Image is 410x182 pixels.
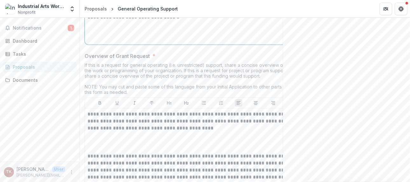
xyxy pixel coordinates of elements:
nav: breadcrumb [82,4,180,13]
button: Bold [96,99,104,107]
a: Documents [3,75,77,85]
img: Industrial Arts Workshop [5,4,15,14]
button: Bullet List [200,99,208,107]
span: 1 [68,25,74,31]
div: Dashboard [13,38,72,44]
button: Get Help [395,3,407,15]
div: Proposals [13,64,72,70]
button: Partners [379,3,392,15]
p: Overview of Grant Request [85,52,150,60]
button: Underline [113,99,121,107]
p: [PERSON_NAME] [17,166,50,172]
div: If this is a request for general operating (i.e. unrestricted) support, share a concise overview ... [85,62,288,97]
div: Tasks [13,51,72,57]
button: Align Right [269,99,277,107]
button: More [68,168,75,176]
a: Proposals [3,62,77,72]
button: Align Left [235,99,242,107]
button: Italicize [131,99,138,107]
div: Industrial Arts Workshop [18,3,65,10]
button: Ordered List [217,99,225,107]
div: Tim Kaulen [6,170,12,174]
button: Strike [148,99,156,107]
a: Dashboard [3,36,77,46]
button: Notifications1 [3,23,77,33]
button: Align Center [252,99,260,107]
p: [PERSON_NAME][EMAIL_ADDRESS][PERSON_NAME][DOMAIN_NAME] [17,172,65,178]
p: User [52,166,65,172]
span: Notifications [13,25,68,31]
div: Proposals [85,5,107,12]
button: Heading 2 [183,99,190,107]
a: Tasks [3,49,77,59]
button: Heading 1 [165,99,173,107]
a: Proposals [82,4,109,13]
div: Documents [13,77,72,83]
div: General Operating Support [118,5,178,12]
button: Open entity switcher [68,3,77,15]
span: Nonprofit [18,10,36,15]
